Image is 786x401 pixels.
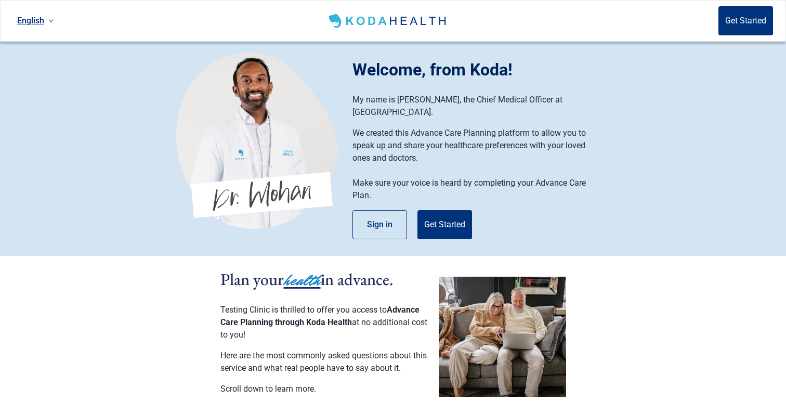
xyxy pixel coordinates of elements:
span: in advance. [321,268,394,290]
span: health [284,269,321,292]
p: Make sure your voice is heard by completing your Advance Care Plan. [352,177,599,202]
p: Scroll down to learn more. [220,383,428,395]
span: down [48,18,54,23]
span: Plan your [220,268,284,290]
p: My name is [PERSON_NAME], the Chief Medical Officer at [GEOGRAPHIC_DATA]. [352,94,599,119]
span: Testing Clinic is thrilled to offer you access to [220,305,387,315]
img: Koda Health [326,12,450,29]
h1: Welcome, from Koda! [352,57,610,82]
p: Here are the most commonly asked questions about this service and what real people have to say ab... [220,350,428,374]
button: Get Started [417,210,472,239]
p: We created this Advance Care Planning platform to allow you to speak up and share your healthcare... [352,127,599,164]
img: Couple planning their healthcare together [439,277,566,397]
a: Current language: English [13,12,58,29]
button: Get Started [718,6,773,35]
button: Sign in [352,210,407,239]
img: Koda Health [176,52,338,229]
